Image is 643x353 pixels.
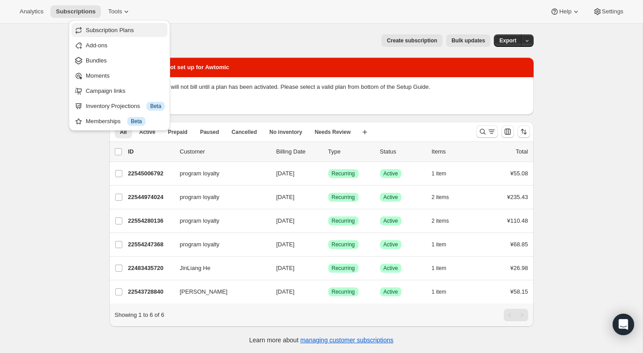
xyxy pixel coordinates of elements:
[432,217,449,224] span: 2 items
[510,170,528,177] span: ¥55.08
[332,194,355,201] span: Recurring
[432,194,449,201] span: 2 items
[494,34,522,47] button: Export
[501,125,514,138] button: 自定义表列顺序和可见性
[602,8,623,15] span: Settings
[276,288,295,295] span: [DATE]
[20,8,43,15] span: Analytics
[71,23,167,37] button: Subscription Plans
[86,87,125,94] span: Campaign links
[384,194,398,201] span: Active
[128,287,173,296] p: 22543728840
[315,129,351,136] span: Needs Review
[332,265,355,272] span: Recurring
[384,265,398,272] span: Active
[358,126,372,138] button: 创建新视图
[476,125,498,138] button: 搜索和筛选结果
[446,34,490,47] button: Bulk updates
[50,5,101,18] button: Subscriptions
[380,147,425,156] p: Status
[276,170,295,177] span: [DATE]
[175,237,264,252] button: program loyalty
[175,285,264,299] button: [PERSON_NAME]
[115,311,164,320] p: Showing 1 to 6 of 6
[180,216,220,225] span: program loyalty
[249,336,393,345] p: Learn more about
[276,217,295,224] span: [DATE]
[516,147,528,156] p: Total
[588,5,629,18] button: Settings
[276,194,295,200] span: [DATE]
[71,83,167,98] button: Campaign links
[332,241,355,248] span: Recurring
[128,147,173,156] p: ID
[276,241,295,248] span: [DATE]
[175,261,264,275] button: JinLiang He
[175,166,264,181] button: program loyalty
[384,217,398,224] span: Active
[613,314,634,335] div: Open Intercom Messenger
[180,240,220,249] span: program loyalty
[384,241,398,248] span: Active
[71,99,167,113] button: Inventory Projections
[269,129,302,136] span: No inventory
[71,53,167,67] button: Bundles
[232,129,257,136] span: Cancelled
[180,169,220,178] span: program loyalty
[86,117,165,126] div: Memberships
[180,264,211,273] span: JinLiang He
[128,169,173,178] p: 22545006792
[168,129,188,136] span: Prepaid
[276,265,295,271] span: [DATE]
[559,8,571,15] span: Help
[128,240,173,249] p: 22554247368
[71,114,167,128] button: Memberships
[507,194,528,200] span: ¥235.43
[128,264,173,273] p: 22483435720
[451,37,485,44] span: Bulk updates
[518,125,530,138] button: 对结果排序
[545,5,585,18] button: Help
[432,286,456,298] button: 1 item
[387,37,437,44] span: Create subscription
[175,190,264,204] button: program loyalty
[71,68,167,83] button: Moments
[510,241,528,248] span: ¥68.85
[131,118,142,125] span: Beta
[499,37,516,44] span: Export
[128,147,528,156] div: IDCustomerBilling DateTypeStatusItemsTotal
[180,287,228,296] span: [PERSON_NAME]
[432,191,459,203] button: 2 items
[125,63,230,72] h2: Pricing plan is not set up for Awtomic
[108,8,122,15] span: Tools
[432,238,456,251] button: 1 item
[381,34,443,47] button: Create subscription
[86,57,107,64] span: Bundles
[332,288,355,295] span: Recurring
[56,8,96,15] span: Subscriptions
[432,147,476,156] div: Items
[300,336,393,344] a: managing customer subscriptions
[384,288,398,295] span: Active
[432,241,447,248] span: 1 item
[200,129,219,136] span: Paused
[432,262,456,274] button: 1 item
[276,147,321,156] p: Billing Date
[103,5,136,18] button: Tools
[432,215,459,227] button: 2 items
[86,102,165,111] div: Inventory Projections
[332,217,355,224] span: Recurring
[507,217,528,224] span: ¥110.48
[432,288,447,295] span: 1 item
[128,215,528,227] div: 22554280136program loyalty[DATE]成功Recurring成功Active2 items¥110.48
[128,216,173,225] p: 22554280136
[384,170,398,177] span: Active
[510,288,528,295] span: ¥58.15
[504,309,528,321] nav: 分页
[14,5,49,18] button: Analytics
[328,147,373,156] div: Type
[180,147,269,156] p: Customer
[86,27,134,33] span: Subscription Plans
[128,191,528,203] div: 22544974024program loyalty[DATE]成功Recurring成功Active2 items¥235.43
[432,167,456,180] button: 1 item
